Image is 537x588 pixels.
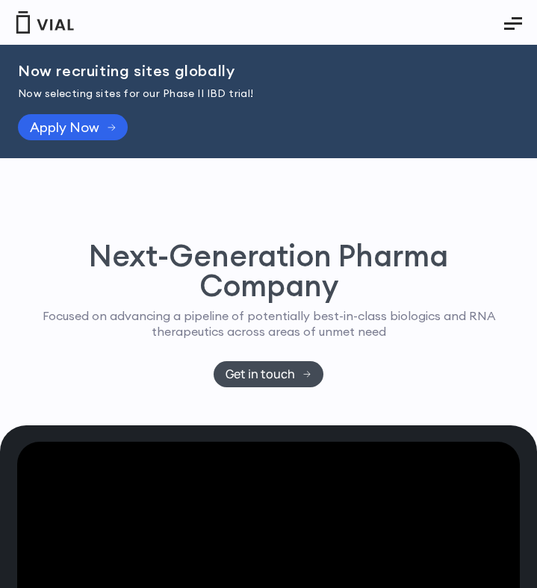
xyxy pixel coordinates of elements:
p: Now selecting sites for our Phase II IBD trial! [18,86,519,102]
h2: Now recruiting sites globally [18,63,519,79]
a: Get in touch [214,361,323,387]
span: Apply Now [30,122,99,133]
button: Essential Addons Toggle Menu [493,5,533,43]
p: Focused on advancing a pipeline of potentially best-in-class biologics and RNA therapeutics acros... [17,308,520,340]
span: Get in touch [226,369,295,380]
h1: Next-Generation Pharma Company [17,241,520,301]
img: Vial Logo [15,11,75,34]
a: Apply Now [18,114,128,140]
